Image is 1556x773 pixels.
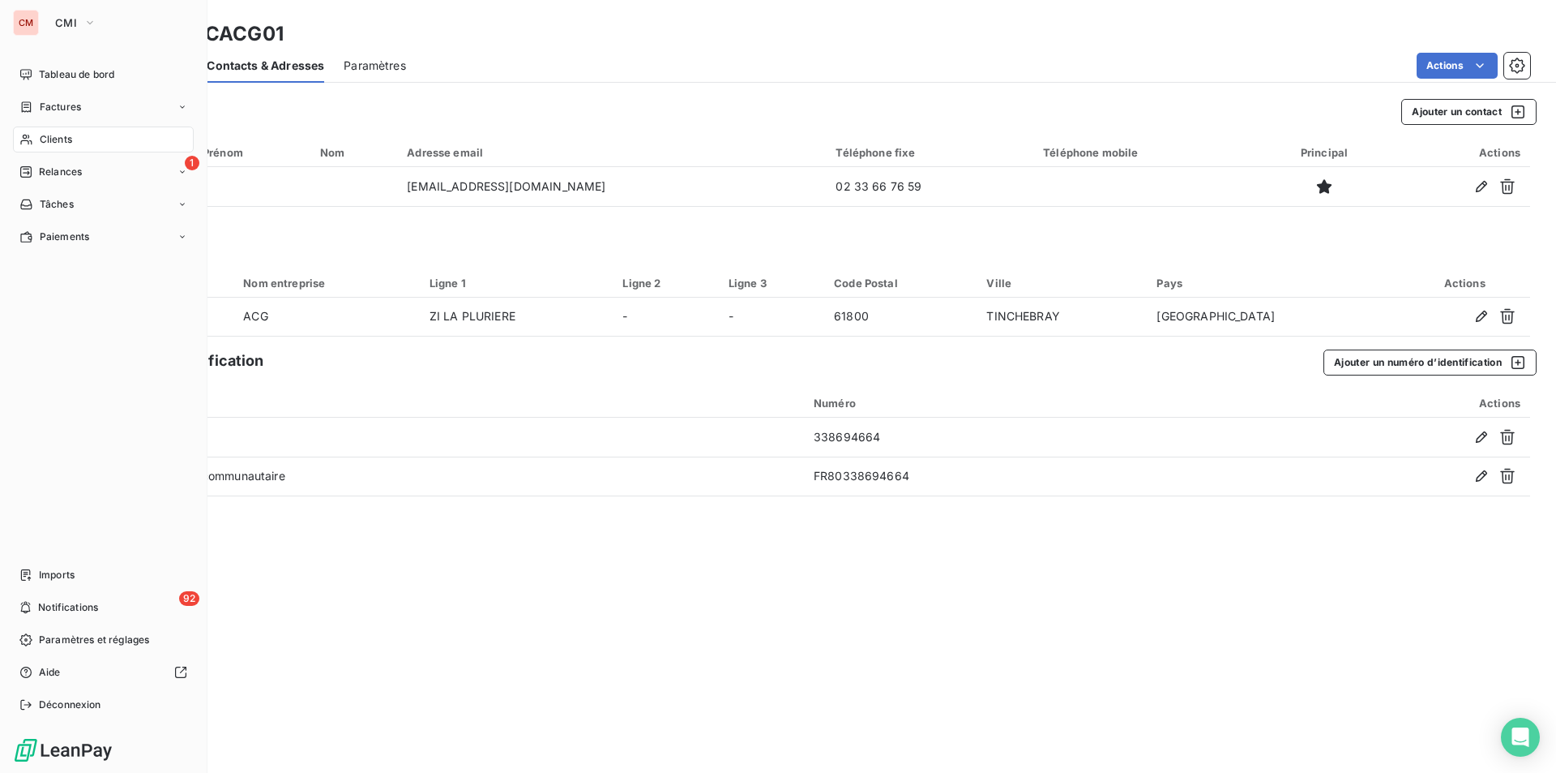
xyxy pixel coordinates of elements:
span: Paramètres [344,58,406,74]
div: Téléphone mobile [1043,146,1249,159]
span: Aide [39,665,61,680]
div: Actions [1262,397,1520,410]
span: Tâches [40,197,74,212]
span: Paiements [40,230,89,244]
span: Factures [40,100,81,114]
span: Relances [39,165,82,179]
div: Principal [1268,146,1380,159]
td: Numéro de TVA intracommunautaire [78,457,804,496]
img: Logo LeanPay [13,737,113,763]
div: Ligne 1 [430,277,604,290]
span: Paramètres et réglages [39,633,149,647]
div: Actions [1409,277,1520,290]
a: Factures [13,94,194,120]
div: Ville [986,277,1137,290]
div: Nom [320,146,387,159]
td: - [719,298,824,337]
a: Aide [13,659,194,685]
div: Numéro [814,397,1242,410]
td: ZI LA PLURIERE [420,298,613,337]
h3: ACG - CACG01 [143,19,284,49]
span: 1 [185,156,199,170]
button: Ajouter un numéro d’identification [1323,350,1537,376]
div: CM [13,10,39,36]
div: Ligne 3 [729,277,814,290]
a: Tâches [13,191,194,217]
a: Clients [13,127,194,152]
span: Déconnexion [39,698,101,712]
a: Imports [13,562,194,588]
td: 338694664 [804,418,1252,457]
td: FR80338694664 [804,457,1252,496]
td: [GEOGRAPHIC_DATA] [1147,298,1399,337]
div: Pays [1156,277,1389,290]
td: [EMAIL_ADDRESS][DOMAIN_NAME] [397,167,826,206]
div: Type [88,396,794,410]
td: - [613,298,718,337]
div: Nom entreprise [243,277,410,290]
a: 1Relances [13,159,194,185]
a: Paiements [13,224,194,250]
div: Adresse email [407,146,816,159]
td: ACG [233,298,420,337]
div: Ligne 2 [622,277,708,290]
td: 61800 [824,298,977,337]
button: Ajouter un contact [1401,99,1537,125]
span: Tableau de bord [39,67,114,82]
button: Actions [1417,53,1498,79]
div: Prénom [203,146,301,159]
td: SIREN [78,418,804,457]
span: Contacts & Adresses [207,58,324,74]
span: 92 [179,591,199,606]
div: Code Postal [834,277,967,290]
td: 02 33 66 76 59 [826,167,1033,206]
div: Téléphone fixe [836,146,1024,159]
span: Imports [39,568,75,582]
span: Notifications [38,600,98,615]
a: Paramètres et réglages [13,627,194,653]
span: Clients [40,132,72,147]
td: TINCHEBRAY [977,298,1147,337]
div: Open Intercom Messenger [1501,718,1540,757]
div: Actions [1400,146,1520,159]
a: Tableau de bord [13,62,194,88]
span: CMI [55,16,77,29]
